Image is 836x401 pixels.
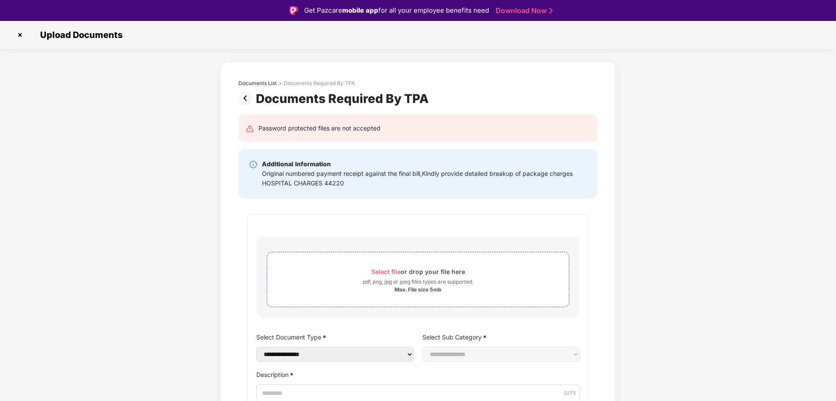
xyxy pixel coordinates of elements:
div: > [279,80,282,87]
b: Additional Information [262,160,331,168]
span: Select file [371,268,401,275]
div: Original numbered payment receipt against the final bill,Kindly provide detailed breakup of packa... [262,169,587,188]
label: Select Sub Category [422,331,580,343]
a: Download Now [496,6,550,15]
div: Max. File size 5mb [394,286,442,293]
img: svg+xml;base64,PHN2ZyBpZD0iUHJldi0zMngzMiIgeG1sbnM9Imh0dHA6Ly93d3cudzMub3JnLzIwMDAvc3ZnIiB3aWR0aD... [238,91,256,105]
img: svg+xml;base64,PHN2ZyBpZD0iQ3Jvc3MtMzJ4MzIiIHhtbG5zPSJodHRwOi8vd3d3LnczLm9yZy8yMDAwL3N2ZyIgd2lkdG... [13,28,27,42]
img: svg+xml;base64,PHN2ZyBpZD0iSW5mby0yMHgyMCIgeG1sbnM9Imh0dHA6Ly93d3cudzMub3JnLzIwMDAvc3ZnIiB3aWR0aD... [249,160,258,169]
div: Documents Required By TPA [284,80,355,87]
span: Upload Documents [31,30,127,40]
div: Password protected files are not accepted [258,123,381,133]
img: svg+xml;base64,PHN2ZyB4bWxucz0iaHR0cDovL3d3dy53My5vcmcvMjAwMC9zdmciIHdpZHRoPSIyNCIgaGVpZ2h0PSIyNC... [245,124,254,133]
strong: mobile app [342,6,378,14]
img: Stroke [549,6,553,15]
div: Documents List [238,80,277,87]
span: 0 /75 [564,389,576,398]
label: Select Document Type [256,331,414,343]
div: pdf, png, jpg or jpeg files types are supported. [363,278,473,286]
span: Select fileor drop your file herepdf, png, jpg or jpeg files types are supported.Max. File size 5mb [267,259,569,300]
div: Get Pazcare for all your employee benefits need [304,5,489,16]
label: Description [256,368,580,381]
div: Documents Required By TPA [256,91,432,106]
div: or drop your file here [371,266,465,278]
img: Logo [289,6,298,15]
